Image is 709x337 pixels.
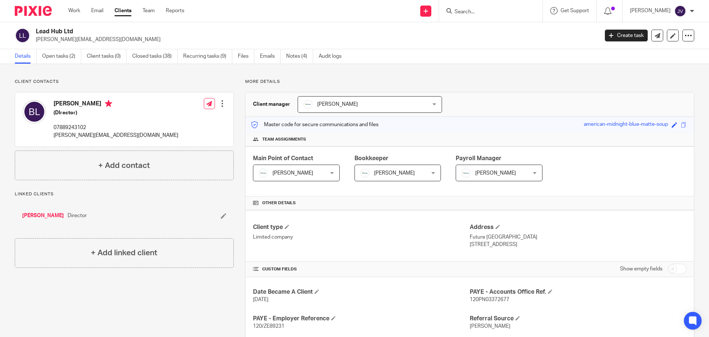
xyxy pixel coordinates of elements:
h4: Client type [253,223,470,231]
span: [PERSON_NAME] [470,324,510,329]
a: Closed tasks (38) [132,49,178,64]
span: 120/ZE89231 [253,324,284,329]
p: Linked clients [15,191,234,197]
span: Payroll Manager [456,155,501,161]
img: Infinity%20Logo%20with%20Whitespace%20.png [462,169,470,178]
label: Show empty fields [620,265,662,273]
h4: [PERSON_NAME] [54,100,178,109]
p: Client contacts [15,79,234,85]
span: 120PN03372677 [470,297,509,302]
p: [STREET_ADDRESS] [470,241,686,248]
a: Recurring tasks (9) [183,49,232,64]
a: Notes (4) [286,49,313,64]
span: [PERSON_NAME] [374,171,415,176]
p: Future [GEOGRAPHIC_DATA] [470,233,686,241]
p: [PERSON_NAME][EMAIL_ADDRESS][DOMAIN_NAME] [36,36,594,43]
h4: CUSTOM FIELDS [253,266,470,272]
span: Bookkeeper [354,155,388,161]
img: svg%3E [15,28,30,43]
h4: PAYE - Employer Reference [253,315,470,323]
a: Team [143,7,155,14]
a: Client tasks (0) [87,49,127,64]
h4: + Add contact [98,160,150,171]
span: Team assignments [262,137,306,142]
a: [PERSON_NAME] [22,212,64,219]
a: Emails [260,49,281,64]
h4: Address [470,223,686,231]
h4: PAYE - Accounts Office Ref. [470,288,686,296]
h5: (DIrector) [54,109,178,117]
img: Infinity%20Logo%20with%20Whitespace%20.png [304,100,312,109]
a: Work [68,7,80,14]
a: Open tasks (2) [42,49,81,64]
a: Email [91,7,103,14]
span: Other details [262,200,296,206]
img: Infinity%20Logo%20with%20Whitespace%20.png [360,169,369,178]
div: american-midnight-blue-matte-soup [584,121,668,129]
h4: Referral Source [470,315,686,323]
p: [PERSON_NAME][EMAIL_ADDRESS][DOMAIN_NAME] [54,132,178,139]
span: [PERSON_NAME] [273,171,313,176]
h2: Lead Hub Ltd [36,28,482,36]
img: Pixie [15,6,52,16]
a: Clients [114,7,131,14]
img: Infinity%20Logo%20with%20Whitespace%20.png [259,169,268,178]
span: [DATE] [253,297,268,302]
span: Get Support [561,8,589,13]
h4: + Add linked client [91,247,157,259]
h4: Date Became A Client [253,288,470,296]
span: Director [68,212,87,219]
i: Primary [105,100,112,107]
a: Create task [605,30,648,41]
p: More details [245,79,694,85]
p: 07889243102 [54,124,178,131]
p: [PERSON_NAME] [630,7,671,14]
span: Main Point of Contact [253,155,313,161]
input: Search [454,9,520,16]
a: Files [238,49,254,64]
img: svg%3E [23,100,46,124]
h3: Client manager [253,101,290,108]
span: [PERSON_NAME] [475,171,516,176]
a: Audit logs [319,49,347,64]
a: Details [15,49,37,64]
span: [PERSON_NAME] [317,102,358,107]
p: Master code for secure communications and files [251,121,379,128]
p: Limited company [253,233,470,241]
img: svg%3E [674,5,686,17]
a: Reports [166,7,184,14]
